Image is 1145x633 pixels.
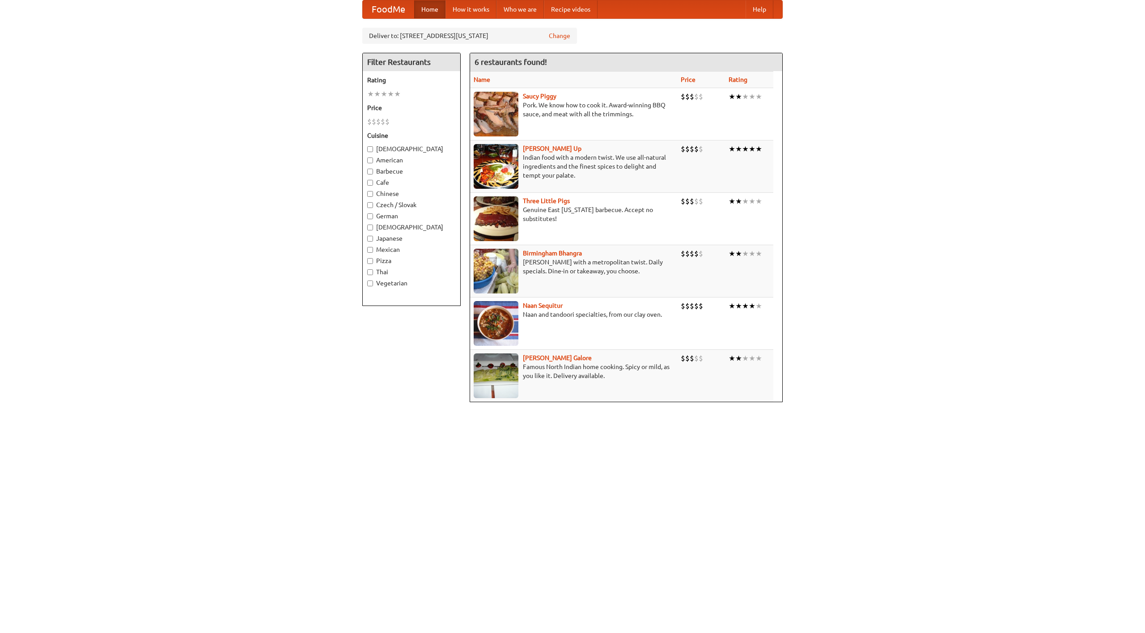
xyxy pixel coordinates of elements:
[729,144,735,154] li: ★
[367,234,456,243] label: Japanese
[755,301,762,311] li: ★
[735,249,742,259] li: ★
[367,236,373,242] input: Japanese
[381,89,387,99] li: ★
[690,353,694,363] li: $
[367,180,373,186] input: Cafe
[729,76,747,83] a: Rating
[749,353,755,363] li: ★
[749,144,755,154] li: ★
[523,302,563,309] b: Naan Sequitur
[735,144,742,154] li: ★
[549,31,570,40] a: Change
[735,196,742,206] li: ★
[523,93,556,100] a: Saucy Piggy
[681,353,685,363] li: $
[367,103,456,112] h5: Price
[699,249,703,259] li: $
[685,353,690,363] li: $
[475,58,547,66] ng-pluralize: 6 restaurants found!
[367,258,373,264] input: Pizza
[474,153,674,180] p: Indian food with a modern twist. We use all-natural ingredients and the finest spices to delight ...
[387,89,394,99] li: ★
[367,202,373,208] input: Czech / Slovak
[755,249,762,259] li: ★
[523,250,582,257] a: Birmingham Bhangra
[523,197,570,204] a: Three Little Pigs
[367,212,456,221] label: German
[694,301,699,311] li: $
[699,144,703,154] li: $
[742,196,749,206] li: ★
[363,53,460,71] h4: Filter Restaurants
[729,249,735,259] li: ★
[367,131,456,140] h5: Cuisine
[367,225,373,230] input: [DEMOGRAPHIC_DATA]
[742,301,749,311] li: ★
[699,92,703,102] li: $
[746,0,773,18] a: Help
[362,28,577,44] div: Deliver to: [STREET_ADDRESS][US_STATE]
[755,196,762,206] li: ★
[367,157,373,163] input: American
[690,92,694,102] li: $
[496,0,544,18] a: Who we are
[474,301,518,346] img: naansequitur.jpg
[367,117,372,127] li: $
[685,249,690,259] li: $
[474,310,674,319] p: Naan and tandoori specialties, from our clay oven.
[385,117,390,127] li: $
[694,144,699,154] li: $
[367,169,373,174] input: Barbecue
[523,354,592,361] b: [PERSON_NAME] Galore
[414,0,445,18] a: Home
[729,353,735,363] li: ★
[367,280,373,286] input: Vegetarian
[735,92,742,102] li: ★
[367,156,456,165] label: American
[749,196,755,206] li: ★
[685,92,690,102] li: $
[474,92,518,136] img: saucy.jpg
[474,362,674,380] p: Famous North Indian home cooking. Spicy or mild, as you like it. Delivery available.
[394,89,401,99] li: ★
[474,205,674,223] p: Genuine East [US_STATE] barbecue. Accept no substitutes!
[367,268,456,276] label: Thai
[690,144,694,154] li: $
[367,146,373,152] input: [DEMOGRAPHIC_DATA]
[544,0,598,18] a: Recipe videos
[681,249,685,259] li: $
[374,89,381,99] li: ★
[742,144,749,154] li: ★
[363,0,414,18] a: FoodMe
[367,223,456,232] label: [DEMOGRAPHIC_DATA]
[729,301,735,311] li: ★
[474,144,518,189] img: curryup.jpg
[381,117,385,127] li: $
[367,269,373,275] input: Thai
[681,76,695,83] a: Price
[690,301,694,311] li: $
[742,92,749,102] li: ★
[367,76,456,85] h5: Rating
[694,196,699,206] li: $
[474,258,674,276] p: [PERSON_NAME] with a metropolitan twist. Daily specials. Dine-in or takeaway, you choose.
[699,301,703,311] li: $
[749,249,755,259] li: ★
[474,353,518,398] img: currygalore.jpg
[523,145,581,152] a: [PERSON_NAME] Up
[685,301,690,311] li: $
[445,0,496,18] a: How it works
[742,353,749,363] li: ★
[690,196,694,206] li: $
[367,89,374,99] li: ★
[681,196,685,206] li: $
[685,196,690,206] li: $
[474,101,674,119] p: Pork. We know how to cook it. Award-winning BBQ sauce, and meat with all the trimmings.
[372,117,376,127] li: $
[749,301,755,311] li: ★
[367,167,456,176] label: Barbecue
